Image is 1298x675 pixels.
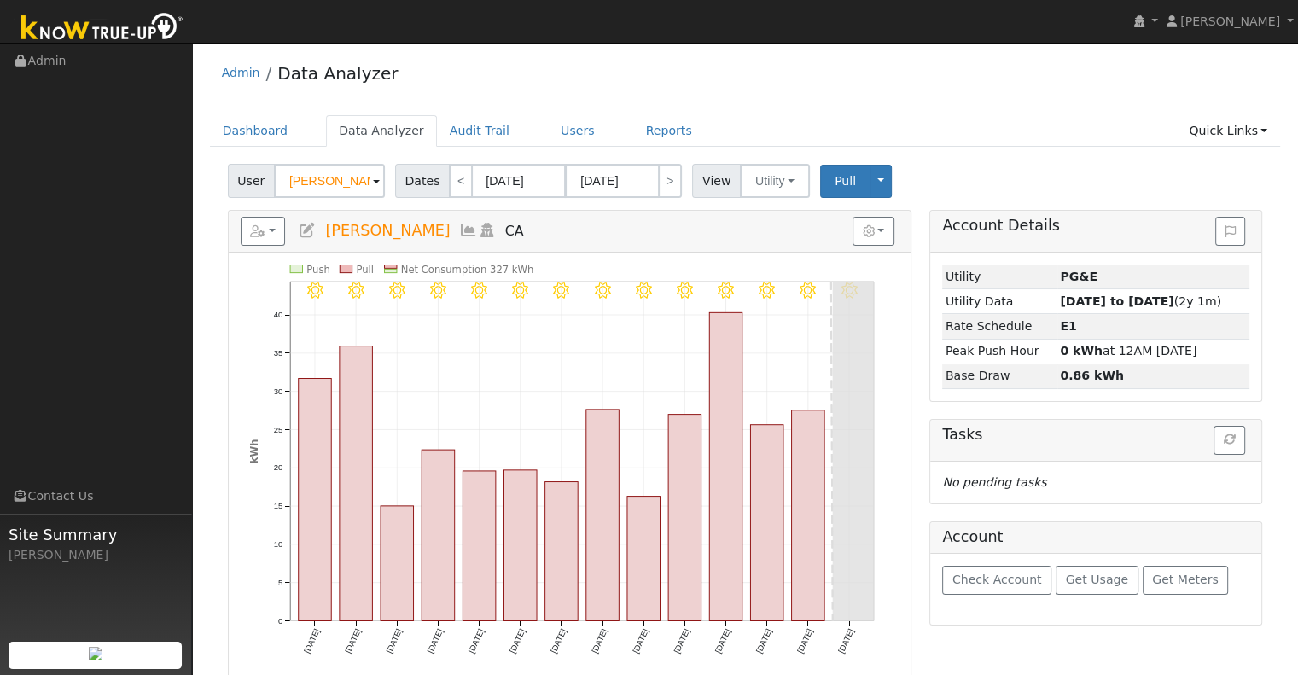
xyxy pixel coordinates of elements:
[13,9,192,48] img: Know True-Up
[9,546,183,564] div: [PERSON_NAME]
[658,164,682,198] a: >
[277,63,398,84] a: Data Analyzer
[326,115,437,147] a: Data Analyzer
[942,566,1051,595] button: Check Account
[325,222,450,239] span: [PERSON_NAME]
[942,364,1056,388] td: Base Draw
[449,164,473,198] a: <
[210,115,301,147] a: Dashboard
[395,164,450,198] span: Dates
[9,523,183,546] span: Site Summary
[228,164,275,198] span: User
[89,647,102,660] img: retrieve
[459,222,478,239] a: Multi-Series Graph
[1066,573,1128,586] span: Get Usage
[1180,15,1280,28] span: [PERSON_NAME]
[942,339,1056,364] td: Peak Push Hour
[942,217,1249,235] h5: Account Details
[505,223,524,239] span: CA
[1060,270,1097,283] strong: ID: 17308894, authorized: 09/21/25
[1214,426,1245,455] button: Refresh
[820,165,870,198] button: Pull
[478,222,497,239] a: Login As (last Never)
[1056,566,1138,595] button: Get Usage
[942,426,1249,444] h5: Tasks
[1060,319,1076,333] strong: S
[1176,115,1280,147] a: Quick Links
[1143,566,1229,595] button: Get Meters
[1152,573,1219,586] span: Get Meters
[942,265,1056,289] td: Utility
[437,115,522,147] a: Audit Trail
[942,314,1056,339] td: Rate Schedule
[942,475,1046,489] i: No pending tasks
[835,174,856,188] span: Pull
[548,115,608,147] a: Users
[692,164,741,198] span: View
[1215,217,1245,246] button: Issue History
[952,573,1042,586] span: Check Account
[274,164,385,198] input: Select a User
[222,66,260,79] a: Admin
[1057,339,1250,364] td: at 12AM [DATE]
[298,222,317,239] a: Edit User (37647)
[1060,344,1103,358] strong: 0 kWh
[740,164,810,198] button: Utility
[942,528,1003,545] h5: Account
[633,115,705,147] a: Reports
[1060,369,1124,382] strong: 0.86 kWh
[1060,294,1173,308] strong: [DATE] to [DATE]
[1060,294,1221,308] span: (2y 1m)
[942,289,1056,314] td: Utility Data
